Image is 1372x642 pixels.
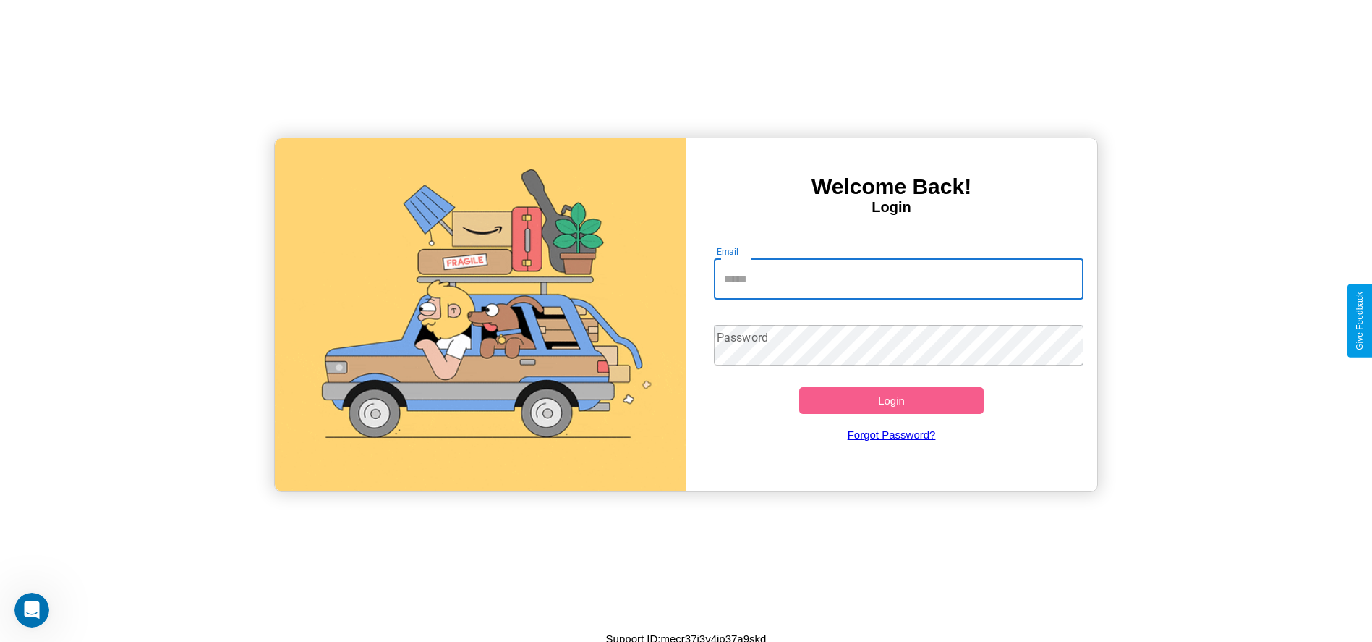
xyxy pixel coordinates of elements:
label: Email [717,245,739,258]
h3: Welcome Back! [686,174,1097,199]
a: Forgot Password? [707,414,1076,455]
img: gif [275,138,686,491]
button: Login [799,387,984,414]
iframe: Intercom live chat [14,593,49,628]
h4: Login [686,199,1097,216]
div: Give Feedback [1355,292,1365,350]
